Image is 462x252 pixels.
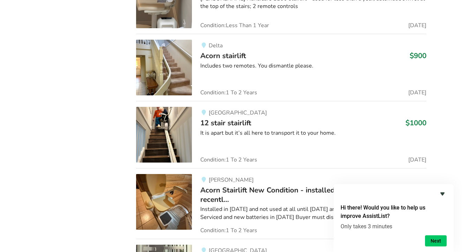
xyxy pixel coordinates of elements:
h3: $900 [410,51,426,60]
a: mobility-acorn stairliftDeltaAcorn stairlift$900Includes two remotes. You dismantle please.Condit... [136,34,426,101]
img: mobility-12 stair stairlift [136,107,192,163]
span: Condition: Less Than 1 Year [200,23,269,28]
div: Installed in [DATE] and not used at all until [DATE] and then only a handful of times. Serviced a... [200,205,426,221]
span: Acorn Stairlift New Condition - installed 2023 barely used and recentl... [200,185,409,204]
span: [DATE] [408,157,426,163]
div: Includes two remotes. You dismantle please. [200,62,426,70]
span: Delta [209,42,223,49]
a: mobility-12 stair stairlift[GEOGRAPHIC_DATA]12 stair stairlift$1000It is apart but it’s all here ... [136,101,426,168]
h3: $1000 [405,118,426,127]
a: mobility-acorn stairlift new condition - installed 2023 barely used and recently serviced open to... [136,168,426,239]
span: Condition: 1 To 2 Years [200,228,257,233]
div: Hi there! Would you like to help us improve AssistList? [341,190,447,246]
h2: Hi there! Would you like to help us improve AssistList? [341,204,447,220]
p: Only takes 3 minutes [341,223,447,230]
span: [GEOGRAPHIC_DATA] [209,109,267,117]
span: Acorn stairlift [200,51,246,61]
div: It is apart but it’s all here to transport it to your home. [200,129,426,137]
button: Next question [425,235,447,246]
span: Condition: 1 To 2 Years [200,90,257,95]
button: Hide survey [438,190,447,198]
span: [DATE] [408,90,426,95]
span: Condition: 1 To 2 Years [200,157,257,163]
span: 12 stair stairlift [200,118,251,128]
img: mobility-acorn stairlift [136,40,192,95]
img: mobility-acorn stairlift new condition - installed 2023 barely used and recently serviced open to... [136,174,192,230]
span: [DATE] [408,23,426,28]
span: [PERSON_NAME] [209,176,254,184]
